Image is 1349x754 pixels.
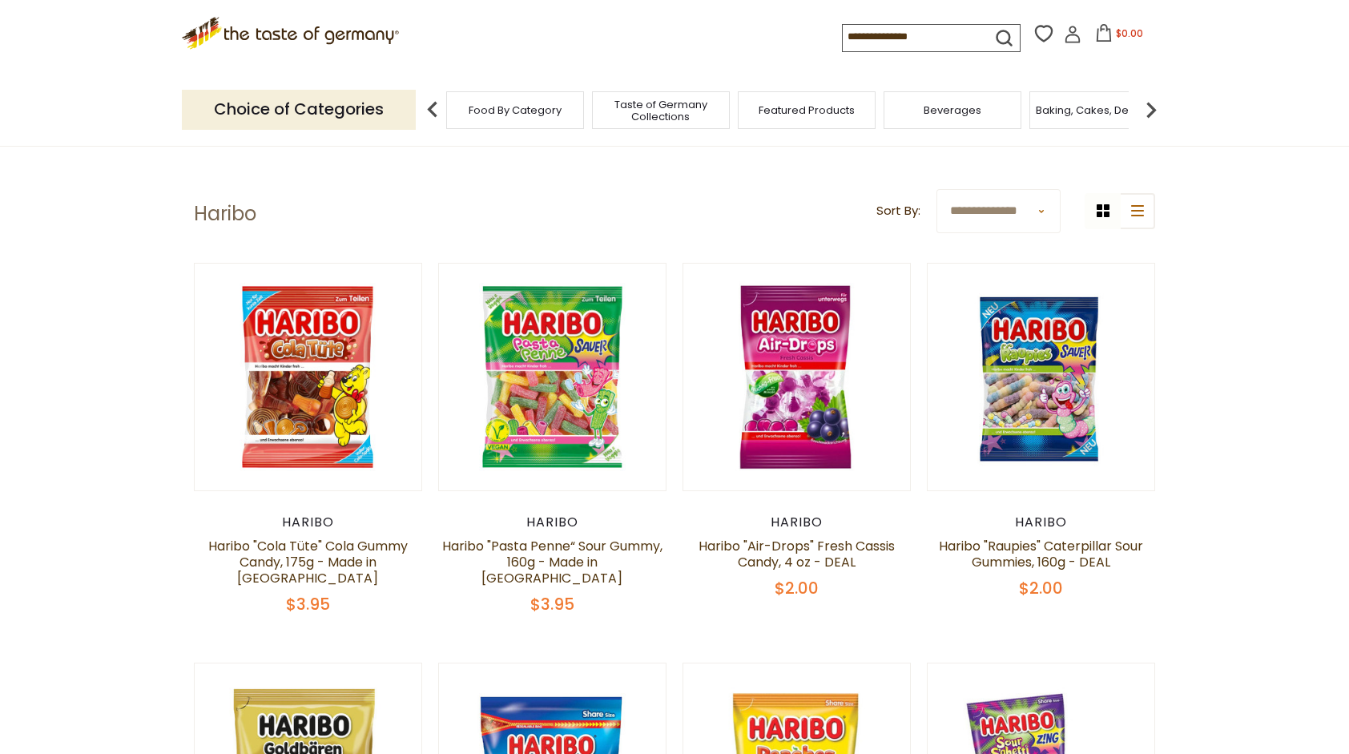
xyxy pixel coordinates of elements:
a: Taste of Germany Collections [597,99,725,123]
span: $2.00 [1019,577,1063,599]
h1: Haribo [194,202,256,226]
span: $2.00 [775,577,819,599]
a: Featured Products [759,104,855,116]
button: $0.00 [1085,24,1153,48]
a: Haribo "Pasta Penne“ Sour Gummy, 160g - Made in [GEOGRAPHIC_DATA] [442,537,662,587]
a: Beverages [924,104,981,116]
span: $3.95 [286,593,330,615]
a: Haribo "Raupies" Caterpillar Sour Gummies, 160g - DEAL [939,537,1143,571]
img: previous arrow [417,94,449,126]
div: Haribo [438,514,666,530]
img: Haribo Air Drops Fresh Cassis [683,264,910,490]
div: Haribo [194,514,422,530]
div: Haribo [683,514,911,530]
label: Sort By: [876,201,920,221]
a: Food By Category [469,104,562,116]
img: Haribo Cola Tute [195,264,421,490]
a: Baking, Cakes, Desserts [1036,104,1160,116]
a: Haribo "Air-Drops" Fresh Cassis Candy, 4 oz - DEAL [699,537,895,571]
img: Haribo Pasta Penne [439,264,666,490]
p: Choice of Categories [182,90,416,129]
span: $0.00 [1116,26,1143,40]
a: Haribo "Cola Tüte" Cola Gummy Candy, 175g - Made in [GEOGRAPHIC_DATA] [208,537,408,587]
img: Haribo Raupies Sauer [928,264,1154,490]
img: next arrow [1135,94,1167,126]
div: Haribo [927,514,1155,530]
span: $3.95 [530,593,574,615]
